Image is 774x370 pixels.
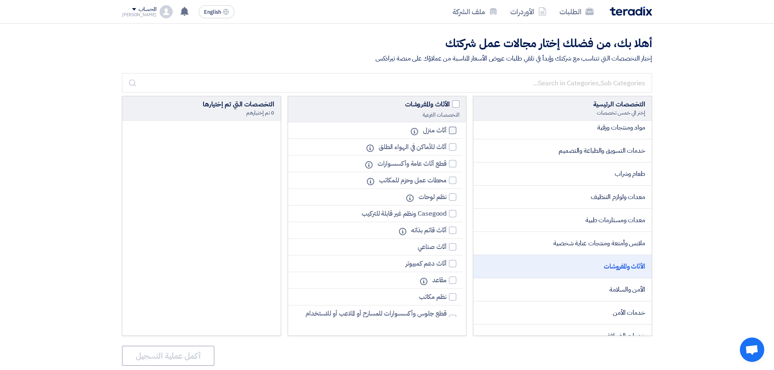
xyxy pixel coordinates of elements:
img: profile_test.png [160,5,173,18]
div: التخصصات التي تم إختيارها [129,100,274,109]
span: أثاث قائم بذاته [411,225,447,235]
img: Teradix logo [610,6,652,16]
span: English [204,9,221,15]
span: قطع أثاث عامة وأكسسوارات [377,159,447,169]
div: التخصصات الفرعية [295,111,460,119]
a: الأوردرات [504,2,553,21]
div: [PERSON_NAME] [122,13,156,17]
span: قطع جلوس وأكسسوارات للمسارح أو الملاعب أو للاستخدام الخاص [299,309,447,328]
div: 0 تم إختيارهم [129,109,274,117]
h2: أهلا بك، من فضلك إختار مجالات عمل شركتك [122,36,652,52]
span: طعام وشراب [615,169,645,179]
span: مواد ومنتجات ورقية [597,123,645,132]
span: خدمات الضيافة [607,331,645,341]
span: مقاعد [432,275,447,285]
span: معدات ومستلزمات طبية [585,215,645,225]
span: أثاث منزل [423,125,447,135]
a: الطلبات [553,2,600,21]
button: أكمل عملية التسجيل [122,346,215,366]
span: ملابس وأمتعة ومنتجات عناية شخصية [553,238,645,248]
button: English [199,5,234,18]
span: Casegood ونظم غير قابلة للتركيب [362,209,447,219]
span: أثاث للأماكن في الهواء الطلق [379,142,447,152]
a: ملف الشركة [446,2,504,21]
span: نظم لوحات [418,192,447,202]
span: أثاث دعم كمبيوتر [405,259,447,268]
input: Search in Categories,Sub Categories... [122,73,652,93]
span: أثاث صناعي [418,242,447,252]
span: محطات عمل وحزم للمكاتب [379,175,447,185]
div: التخصصات الرئيسية [480,100,645,109]
span: الأثاث والمفروشات [405,100,450,109]
div: إختار التخصصات التي تتناسب مع شركتك وإبدأ في تلقي طلبات عروض الأسعار المناسبة من عملاؤك على منصة ... [122,54,652,63]
span: الأثاث والمفروشات [604,262,645,271]
span: نظم مكاتب [419,292,447,302]
span: خدمات الأمن [613,308,645,318]
span: معدات ولوازم التنظيف [591,192,645,202]
span: خدمات التسويق والطباعة والتصميم [559,146,645,156]
div: الحساب [139,6,156,13]
span: الأمن والسلامة [609,285,645,294]
a: Open chat [740,338,764,362]
div: إختر الي خمس تخصصات [480,109,645,117]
